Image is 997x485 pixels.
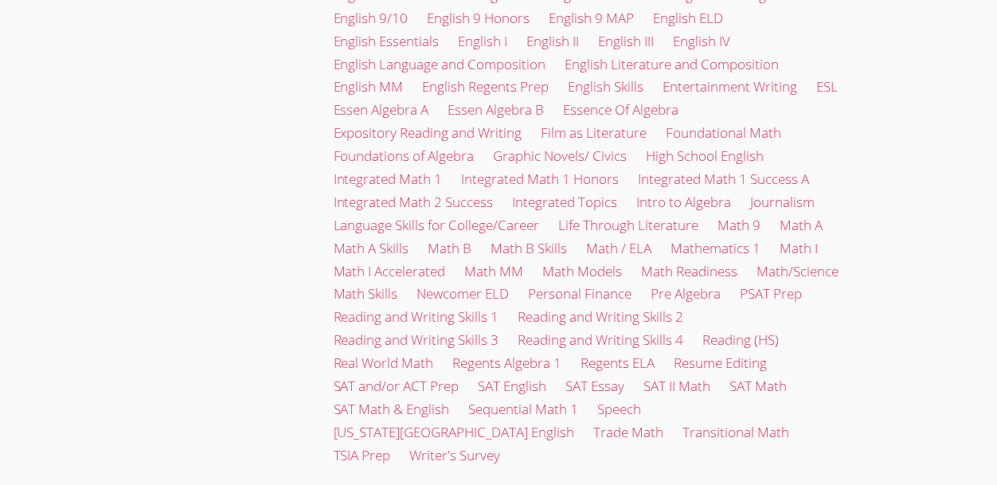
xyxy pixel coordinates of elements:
a: Math/Science [757,262,839,280]
a: Essen Algebra B [448,100,545,119]
a: Real World Math [334,354,434,372]
a: Reading and Writing Skills 1 [334,307,499,326]
a: SAT Essay [566,377,625,395]
a: PSAT Prep [741,284,803,303]
a: SAT and/or ACT Prep [334,377,459,395]
a: Integrated Topics [513,193,618,211]
a: Math MM [465,262,524,280]
a: Journalism [751,193,815,211]
a: English IV [674,32,731,50]
a: SAT II Math [644,377,711,395]
a: TSIA Prep [334,446,391,464]
a: Trade Math [594,423,664,441]
a: Life Through Literature [559,216,699,234]
a: SAT Math & English [334,400,450,418]
a: English Literature and Composition [565,55,780,73]
a: Math Models [543,262,623,280]
a: English 9/10 [334,9,409,27]
a: Foundational Math [667,123,782,142]
a: Reading (HS) [703,331,780,349]
a: ESL [817,77,839,96]
a: Speech [598,400,642,418]
a: English ELD [654,9,724,27]
a: High School English [647,147,764,165]
a: SAT Math [730,377,788,395]
a: Resume Editing [674,354,768,372]
a: English I [459,32,508,50]
a: Expository Reading and Writing [334,123,522,142]
a: Integrated Math 2 Success [334,193,494,211]
a: Entertainment Writing [663,77,798,96]
a: Integrated Math 1 Honors [462,170,620,188]
a: Regents Algebra 1 [453,354,562,372]
a: Essence Of Algebra [564,100,679,119]
a: Math Skills [334,284,398,303]
a: English 9 Honors [428,9,530,27]
a: Newcomer ELD [417,284,510,303]
a: Foundations of Algebra [334,147,475,165]
a: Reading and Writing Skills 3 [334,331,499,349]
a: Math A Skills [334,239,409,257]
a: Writer's Survey [410,446,501,464]
a: English 9 MAP [549,9,635,27]
a: Math I [780,239,819,257]
a: Essen Algebra A [334,100,429,119]
a: English III [599,32,655,50]
a: English Regents Prep [423,77,549,96]
a: English II [527,32,580,50]
a: Math B Skills [491,239,568,257]
a: Reading and Writing Skills 4 [518,331,684,349]
a: Math B [428,239,472,257]
a: Intro to Algebra [637,193,732,211]
a: Sequential Math 1 [469,400,579,418]
a: Mathematics 1 [671,239,761,257]
a: Transitional Math [683,423,790,441]
a: [US_STATE][GEOGRAPHIC_DATA] English [334,423,575,441]
a: English MM [334,77,404,96]
a: Integrated Math 1 Success A [639,170,810,188]
a: Math A [780,216,823,234]
a: Regents ELA [581,354,655,372]
a: Pre Algebra [651,284,721,303]
a: English Essentials [334,32,440,50]
a: Math / ELA [587,239,652,257]
a: Reading and Writing Skills 2 [518,307,684,326]
a: Math I Accelerated [334,262,446,280]
a: Integrated Math 1 [334,170,443,188]
a: Film as Literature [542,123,647,142]
a: Graphic Novels/ Civics [494,147,628,165]
a: SAT English [479,377,547,395]
a: English Language and Composition [334,55,546,73]
a: English Skills [569,77,644,96]
a: Language Skills for College/Career [334,216,540,234]
a: Personal Finance [529,284,632,303]
a: Math 9 [718,216,761,234]
a: Math Readiness [642,262,738,280]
